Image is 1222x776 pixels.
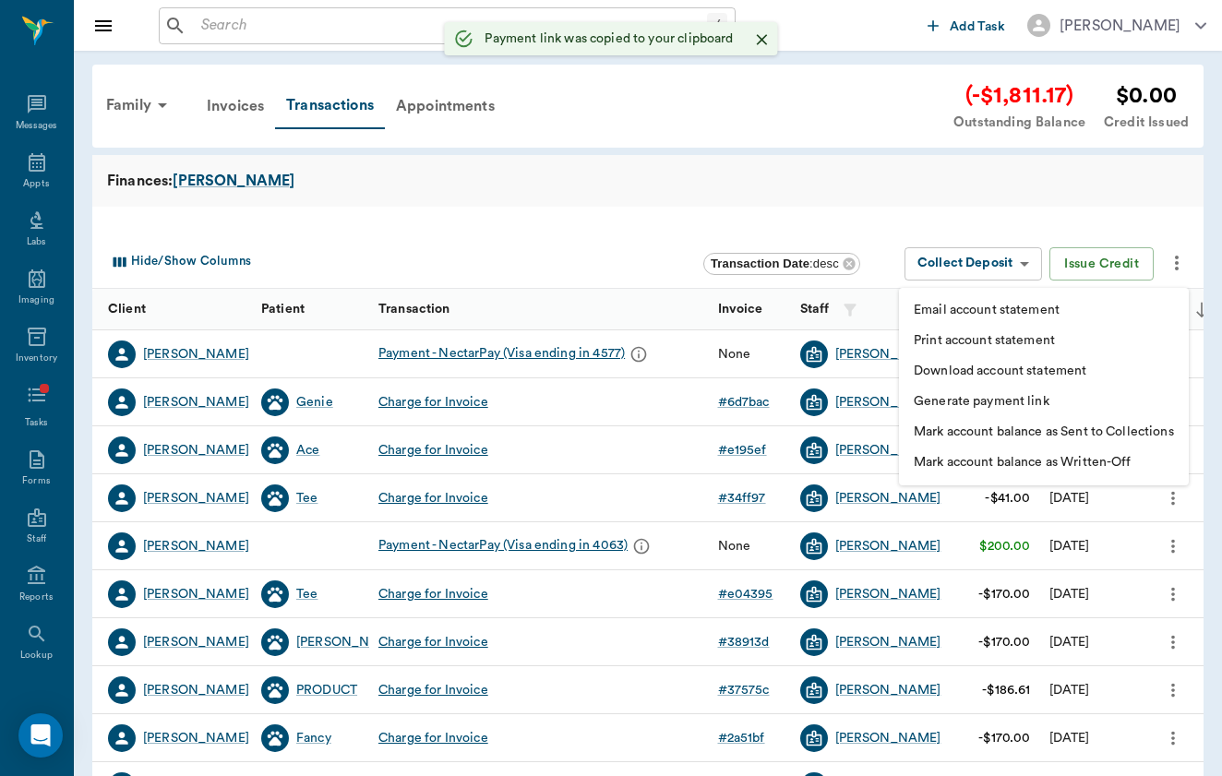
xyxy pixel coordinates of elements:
p: Mark account balance as Sent to Collections [914,423,1174,442]
p: Mark account balance as Written-Off [914,453,1132,472]
button: Close [749,26,776,54]
div: Open Intercom Messenger [18,713,63,758]
p: Download account statement [914,362,1086,381]
p: Generate payment link [914,392,1049,412]
p: Print account statement [914,331,1055,351]
p: Email account statement [914,301,1060,320]
div: Payment link was copied to your clipboard [485,22,733,55]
